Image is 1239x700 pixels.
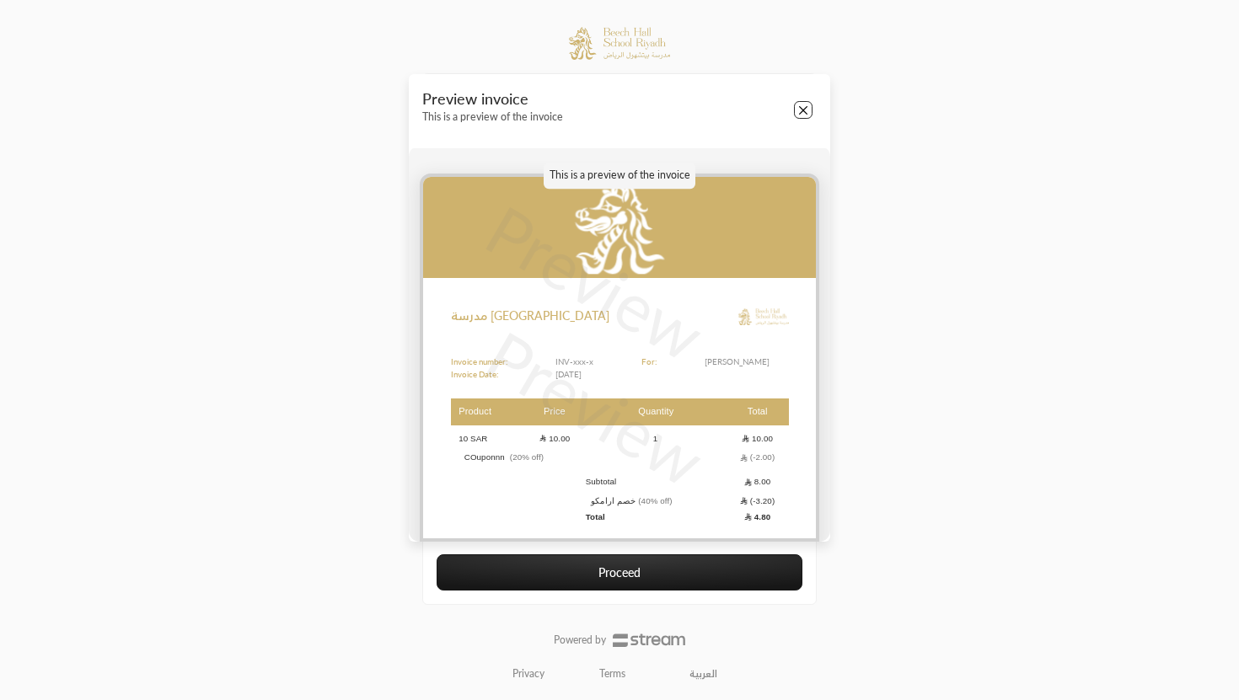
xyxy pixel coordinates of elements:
[638,496,672,505] span: (40% off)
[738,291,789,342] img: Logo
[586,471,727,494] td: Subtotal
[451,397,789,527] table: Products
[727,427,789,450] td: 10.00
[469,179,723,385] p: Preview
[794,101,813,120] button: Close
[727,509,789,526] td: 4.80
[423,177,816,278] img: Screenshot%202025-09-28%20at%2011.46.59%E2%80%AFPM_rwzel.png
[586,495,727,507] td: خصم ارامكو
[727,398,789,426] th: Total
[705,355,789,368] p: [PERSON_NAME]
[451,355,507,368] p: Invoice number:
[422,111,563,124] p: This is a preview of the invoice
[740,452,775,462] span: (-2.00)
[544,163,695,190] p: This is a preview of the invoice
[459,452,552,462] span: COuponnn
[451,398,524,426] th: Product
[727,471,789,494] td: 8.00
[451,427,524,450] td: 10 SAR
[451,368,507,381] p: Invoice Date:
[469,305,723,510] p: Preview
[422,90,563,109] p: Preview invoice
[586,509,727,526] td: Total
[451,307,609,325] p: مدرسة [GEOGRAPHIC_DATA]
[523,427,586,450] td: 10.00
[727,495,789,507] td: (-3.20)
[510,452,544,462] span: (20% off)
